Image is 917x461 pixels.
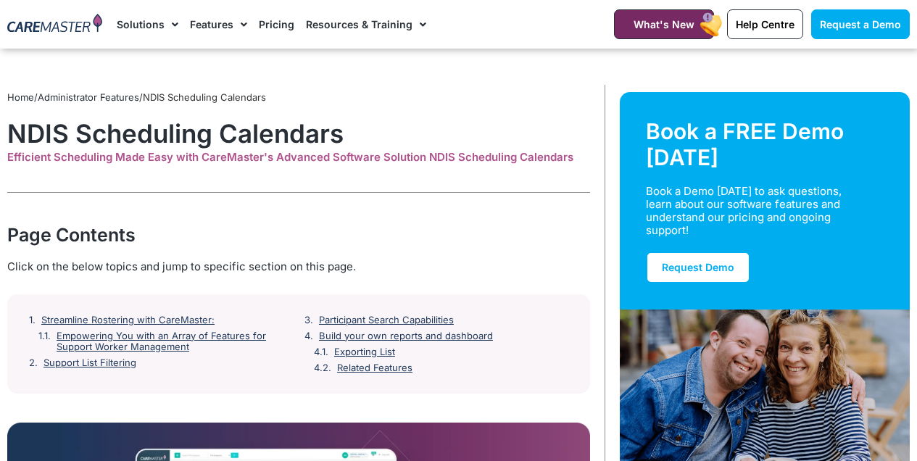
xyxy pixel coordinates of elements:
h1: NDIS Scheduling Calendars [7,118,590,149]
div: Book a FREE Demo [DATE] [646,118,884,170]
span: NDIS Scheduling Calendars [143,91,266,103]
a: Related Features [337,362,412,374]
span: Help Centre [736,18,794,30]
div: Click on the below topics and jump to specific section on this page. [7,259,590,275]
a: Home [7,91,34,103]
a: Empowering You with an Array of Features for Support Worker Management [57,331,293,353]
div: Page Contents [7,222,590,248]
a: Streamline Rostering with CareMaster: [41,315,215,326]
a: Help Centre [727,9,803,39]
div: Book a Demo [DATE] to ask questions, learn about our software features and understand our pricing... [646,185,867,237]
span: Request a Demo [820,18,901,30]
span: Request Demo [662,261,734,273]
a: Exporting List [334,346,395,358]
a: Request Demo [646,252,750,283]
a: Support List Filtering [43,357,136,369]
a: Administrator Features [38,91,139,103]
a: Request a Demo [811,9,910,39]
a: Build your own reports and dashboard [319,331,493,342]
a: Participant Search Capabilities [319,315,454,326]
span: / / [7,91,266,103]
span: What's New [634,18,694,30]
a: What's New [614,9,714,39]
div: Efficient Scheduling Made Easy with CareMaster's Advanced Software Solution NDIS Scheduling Calen... [7,151,590,164]
img: CareMaster Logo [7,14,102,35]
